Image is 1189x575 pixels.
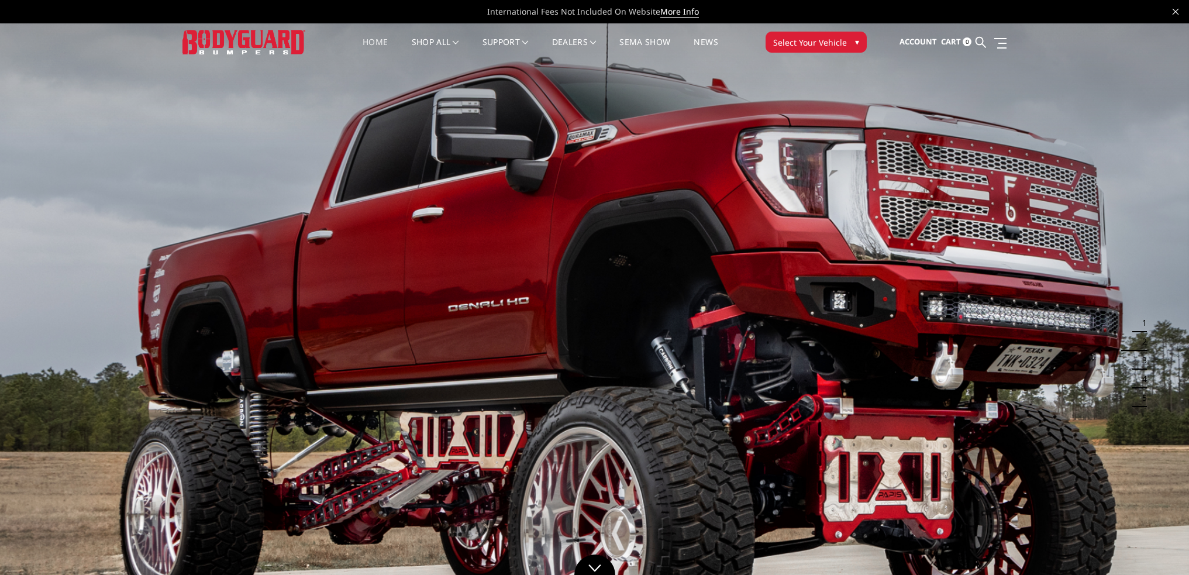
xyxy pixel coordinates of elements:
button: 5 of 5 [1135,388,1147,407]
span: Account [899,36,937,47]
button: Select Your Vehicle [766,32,867,53]
a: Home [363,38,388,61]
span: Select Your Vehicle [773,36,847,49]
span: Cart [941,36,961,47]
span: 0 [963,37,971,46]
a: SEMA Show [619,38,670,61]
a: Dealers [552,38,597,61]
button: 3 of 5 [1135,351,1147,370]
a: Account [899,26,937,58]
a: News [694,38,718,61]
a: shop all [412,38,459,61]
a: Cart 0 [941,26,971,58]
a: More Info [660,6,699,18]
button: 1 of 5 [1135,314,1147,332]
button: 2 of 5 [1135,332,1147,351]
button: 4 of 5 [1135,370,1147,388]
span: ▾ [855,36,859,48]
a: Support [483,38,529,61]
a: Click to Down [574,555,615,575]
img: BODYGUARD BUMPERS [182,30,305,54]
